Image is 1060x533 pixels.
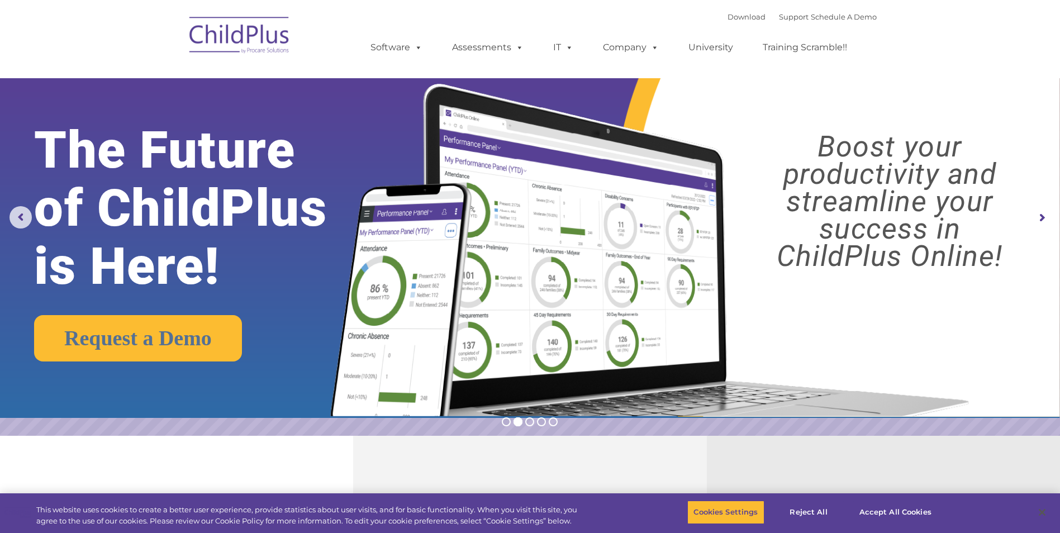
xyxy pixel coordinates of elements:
[359,36,434,59] a: Software
[34,121,373,296] rs-layer: The Future of ChildPlus is Here!
[542,36,584,59] a: IT
[155,74,189,82] span: Last name
[853,501,938,524] button: Accept All Cookies
[728,12,877,21] font: |
[774,501,844,524] button: Reject All
[184,9,296,65] img: ChildPlus by Procare Solutions
[779,12,809,21] a: Support
[733,133,1047,270] rs-layer: Boost your productivity and streamline your success in ChildPlus Online!
[1030,500,1054,525] button: Close
[677,36,744,59] a: University
[36,505,583,526] div: This website uses cookies to create a better user experience, provide statistics about user visit...
[728,12,766,21] a: Download
[34,315,242,361] a: Request a Demo
[687,501,764,524] button: Cookies Settings
[592,36,670,59] a: Company
[441,36,535,59] a: Assessments
[752,36,858,59] a: Training Scramble!!
[811,12,877,21] a: Schedule A Demo
[155,120,203,128] span: Phone number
